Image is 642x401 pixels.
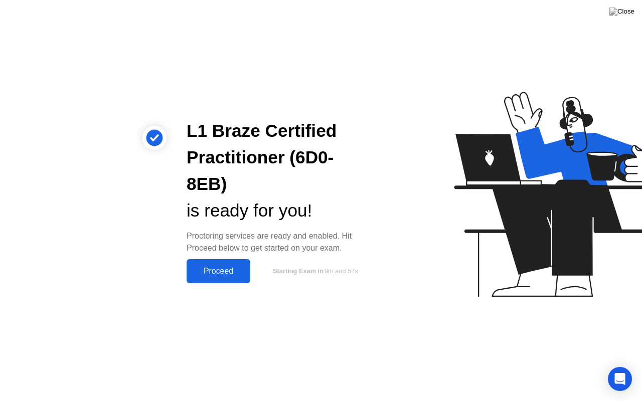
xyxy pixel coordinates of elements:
[187,230,373,254] div: Proctoring services are ready and enabled. Hit Proceed below to get started on your exam.
[187,118,373,197] div: L1 Braze Certified Practitioner (6D0-8EB)
[609,8,634,16] img: Close
[608,367,632,391] div: Open Intercom Messenger
[190,267,247,276] div: Proceed
[187,197,373,224] div: is ready for you!
[255,262,373,281] button: Starting Exam in9m and 57s
[325,267,358,275] span: 9m and 57s
[187,259,250,283] button: Proceed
